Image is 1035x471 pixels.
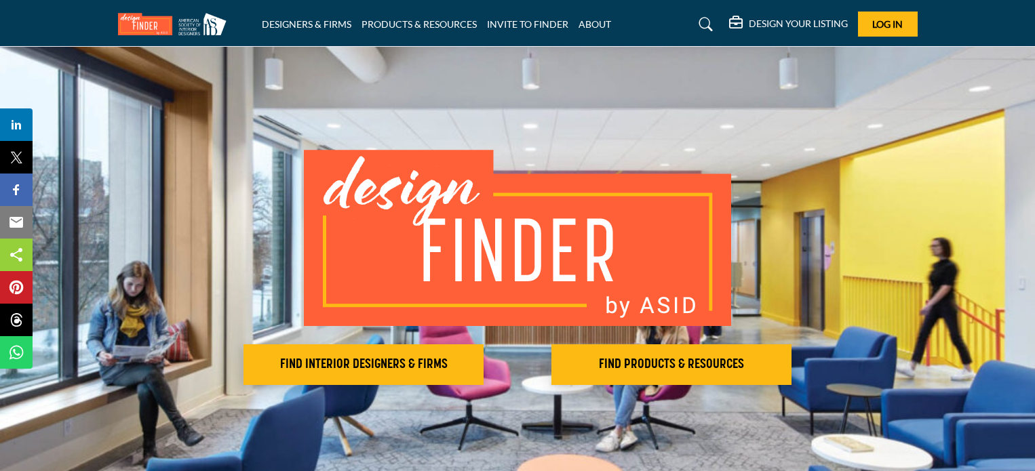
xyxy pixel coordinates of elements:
div: DESIGN YOUR LISTING [729,16,848,33]
img: image [304,150,731,326]
h2: FIND PRODUCTS & RESOURCES [555,356,787,373]
button: FIND PRODUCTS & RESOURCES [551,344,792,385]
h5: DESIGN YOUR LISTING [749,18,848,30]
button: Log In [858,12,918,37]
h2: FIND INTERIOR DESIGNERS & FIRMS [248,356,480,373]
a: INVITE TO FINDER [487,18,568,30]
a: PRODUCTS & RESOURCES [362,18,477,30]
a: DESIGNERS & FIRMS [262,18,351,30]
span: Log In [872,18,903,30]
a: Search [686,14,722,35]
img: Site Logo [118,13,233,35]
a: ABOUT [579,18,611,30]
button: FIND INTERIOR DESIGNERS & FIRMS [243,344,484,385]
